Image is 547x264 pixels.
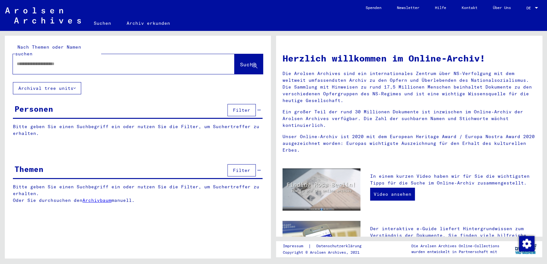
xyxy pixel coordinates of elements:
h1: Herzlich willkommen im Online-Archiv! [283,52,536,65]
p: Der interaktive e-Guide liefert Hintergrundwissen zum Verständnis der Dokumente. Sie finden viele... [370,225,536,252]
p: Die Arolsen Archives sind ein internationales Zentrum über NS-Verfolgung mit dem weltweit umfasse... [283,70,536,104]
p: Bitte geben Sie einen Suchbegriff ein oder nutzen Sie die Filter, um Suchertreffer zu erhalten. [13,123,263,137]
button: Suche [235,54,263,74]
p: Ein großer Teil der rund 30 Millionen Dokumente ist inzwischen im Online-Archiv der Arolsen Archi... [283,108,536,129]
p: Copyright © Arolsen Archives, 2021 [283,250,369,255]
mat-label: Nach Themen oder Namen suchen [15,44,81,57]
div: Change consent [519,236,534,251]
a: Archiv erkunden [119,15,178,31]
div: Personen [14,103,53,115]
a: Datenschutzerklärung [311,243,369,250]
button: Archival tree units [13,82,81,94]
span: Filter [233,107,250,113]
span: DE [526,6,533,10]
img: video.jpg [283,168,360,211]
img: Arolsen_neg.svg [5,7,81,24]
p: Bitte geben Sie einen Suchbegriff ein oder nutzen Sie die Filter, um Suchertreffer zu erhalten. O... [13,184,263,204]
button: Filter [227,164,256,176]
div: | [283,243,369,250]
a: Archivbaum [82,197,111,203]
span: Suche [240,61,256,68]
a: Video ansehen [370,188,415,201]
p: Unser Online-Archiv ist 2020 mit dem European Heritage Award / Europa Nostra Award 2020 ausgezeic... [283,133,536,154]
a: Impressum [283,243,308,250]
img: yv_logo.png [513,241,538,257]
img: Change consent [519,236,534,251]
a: Suchen [86,15,119,31]
p: In einem kurzen Video haben wir für Sie die wichtigsten Tipps für die Suche im Online-Archiv zusa... [370,173,536,186]
p: wurden entwickelt in Partnerschaft mit [411,249,499,255]
button: Filter [227,104,256,116]
p: Die Arolsen Archives Online-Collections [411,243,499,249]
span: Filter [233,167,250,173]
div: Themen [14,163,43,175]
